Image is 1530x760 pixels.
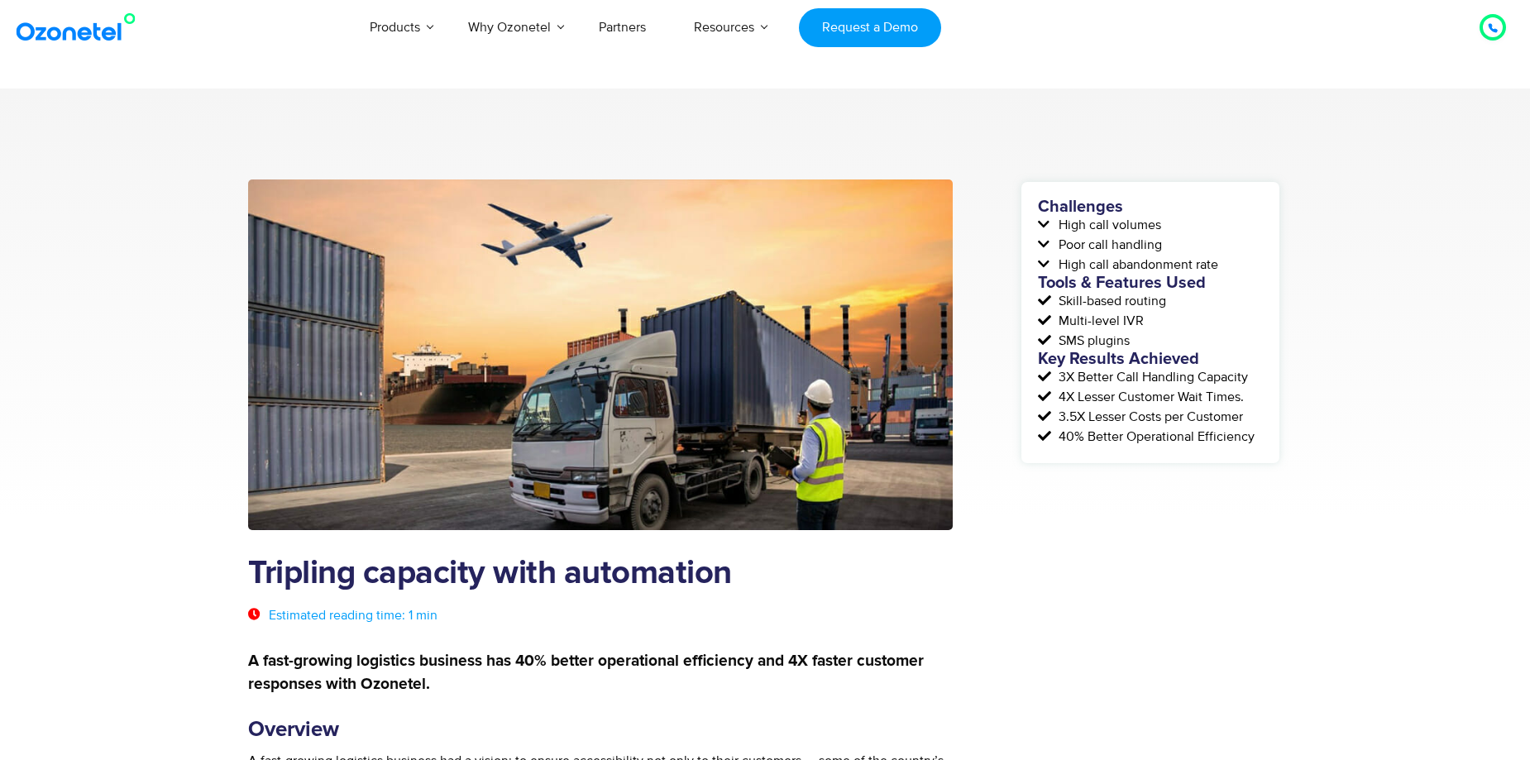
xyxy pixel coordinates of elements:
span: 1 min [409,607,437,624]
h5: Tools & Features Used [1038,275,1263,291]
h1: Tripling capacity with automation [248,555,953,593]
h5: Challenges [1038,198,1263,215]
span: 40% Better Operational Efficiency [1054,427,1255,447]
span: 3.5X Lesser Costs per Customer [1054,407,1243,427]
span: High call volumes [1054,215,1161,235]
span: 4X Lesser Customer Wait Times. [1054,387,1244,407]
span: SMS plugins [1054,331,1130,351]
span: High call abandonment rate [1054,255,1218,275]
strong: A fast-growing logistics business has 40% better operational efficiency and 4X faster customer re... [248,653,924,692]
span: Estimated reading time: [269,607,405,624]
a: Request a Demo [799,8,940,47]
strong: Overview [248,719,339,740]
span: Poor call handling [1054,235,1162,255]
span: Skill-based routing [1054,291,1166,311]
span: 3X Better Call Handling Capacity [1054,367,1248,387]
h5: Key Results Achieved [1038,351,1263,367]
span: Multi-level IVR [1054,311,1144,331]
